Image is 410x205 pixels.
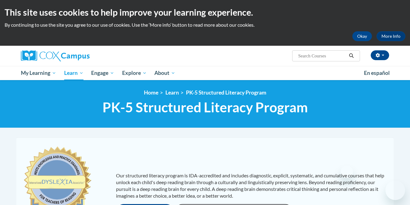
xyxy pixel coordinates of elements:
p: Our structured literacy program is IDA-accredited and includes diagnostic, explicit, systematic, ... [116,172,388,199]
a: Learn [60,66,87,80]
a: Engage [87,66,118,80]
span: My Learning [21,69,56,77]
input: Search Courses [298,52,347,60]
a: Home [144,89,158,96]
a: En español [360,67,394,79]
iframe: Close message [341,166,353,178]
a: Learn [165,89,179,96]
img: Cox Campus [21,50,90,61]
span: Engage [91,69,114,77]
a: More Info [377,31,405,41]
span: PK-5 Structured Literacy Program [102,99,308,115]
button: Search [347,52,356,60]
span: En español [364,70,390,76]
button: Okay [352,31,372,41]
p: By continuing to use the site you agree to our use of cookies. Use the ‘More info’ button to read... [5,21,405,28]
div: Main menu [12,66,398,80]
h2: This site uses cookies to help improve your learning experience. [5,6,405,18]
iframe: Button to launch messaging window [385,180,405,200]
span: About [154,69,175,77]
a: About [151,66,180,80]
span: Explore [122,69,147,77]
a: Explore [118,66,151,80]
a: My Learning [17,66,60,80]
a: Cox Campus [21,50,137,61]
span: Learn [64,69,83,77]
button: Account Settings [371,50,389,60]
a: PK-5 Structured Literacy Program [186,89,266,96]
